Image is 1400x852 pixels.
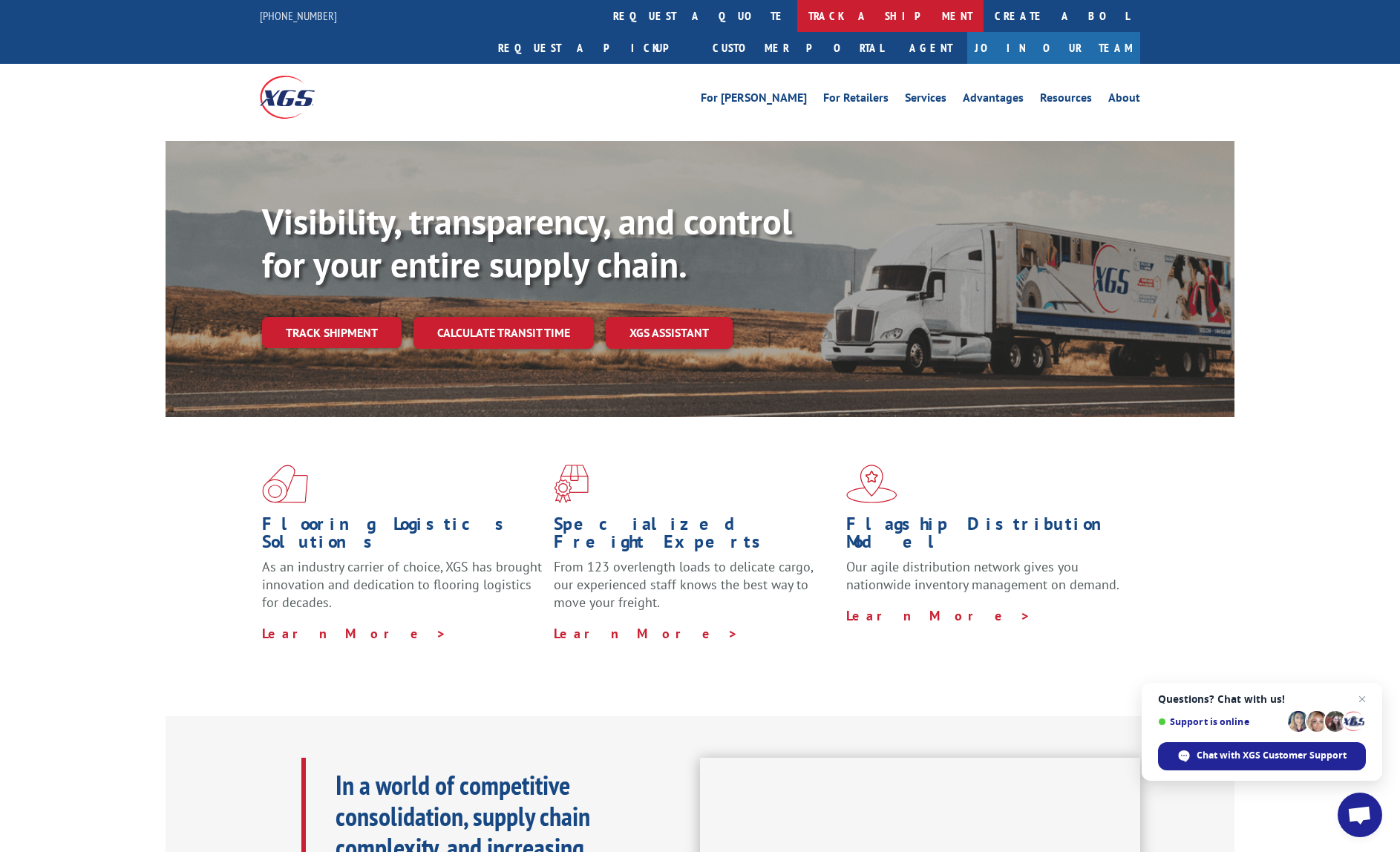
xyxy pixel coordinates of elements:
a: Request a pickup [487,32,701,64]
b: Visibility, transparency, and control for your entire supply chain. [262,198,792,287]
a: Learn More > [262,625,447,642]
a: Track shipment [262,317,402,348]
h1: Flagship Distribution Model [846,515,1127,558]
a: Calculate transit time [413,317,594,349]
a: Open chat [1338,793,1382,837]
a: Services [905,92,946,108]
span: Our agile distribution network gives you nationwide inventory management on demand. [846,558,1119,593]
a: Agent [894,32,967,64]
a: Resources [1040,92,1092,108]
a: Advantages [963,92,1024,108]
a: Learn More > [846,607,1031,624]
p: From 123 overlength loads to delicate cargo, our experienced staff knows the best way to move you... [554,558,834,624]
a: For Retailers [823,92,889,108]
img: xgs-icon-focused-on-flooring-red [554,465,589,503]
span: Questions? Chat with us! [1158,693,1366,705]
a: Join Our Team [967,32,1140,64]
a: For [PERSON_NAME] [701,92,807,108]
h1: Specialized Freight Experts [554,515,834,558]
a: Customer Portal [701,32,894,64]
span: As an industry carrier of choice, XGS has brought innovation and dedication to flooring logistics... [262,558,542,611]
a: XGS ASSISTANT [606,317,733,349]
a: [PHONE_NUMBER] [260,8,337,23]
span: Support is online [1158,716,1283,727]
span: Chat with XGS Customer Support [1197,749,1347,762]
a: Learn More > [554,625,739,642]
img: xgs-icon-flagship-distribution-model-red [846,465,897,503]
h1: Flooring Logistics Solutions [262,515,543,558]
a: About [1108,92,1140,108]
span: Chat with XGS Customer Support [1158,742,1366,770]
img: xgs-icon-total-supply-chain-intelligence-red [262,465,308,503]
